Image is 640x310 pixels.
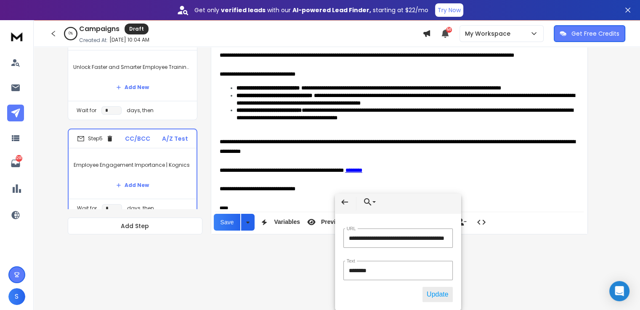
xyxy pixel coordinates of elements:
[422,287,453,302] button: Update
[127,205,154,212] p: days, then
[109,37,149,43] p: [DATE] 10:04 AM
[8,29,25,44] img: logo
[77,107,96,114] p: Wait for
[68,129,197,218] li: Step5CC/BCCA/Z TestEmployee Engagement Importance | KognicsAdd NewWait fordays, then
[303,214,362,231] button: Preview Email
[109,177,156,194] button: Add New
[345,258,357,264] label: Text
[571,29,619,38] p: Get Free Credits
[194,6,428,14] p: Get only with our starting at $22/mo
[125,24,149,34] div: Draft
[16,155,22,162] p: 1291
[435,3,463,17] button: Try Now
[345,226,358,231] label: URL
[77,135,114,142] div: Step 5
[8,288,25,305] button: S
[292,6,371,14] strong: AI-powered Lead Finder,
[272,218,302,226] span: Variables
[162,134,188,143] p: A/Z Test
[554,25,625,42] button: Get Free Credits
[74,153,191,177] p: Employee Engagement Importance | Kognics
[77,205,97,212] p: Wait for
[73,55,192,79] p: Unlock Faster and Smarter Employee Training | Kognics
[125,134,150,143] p: CC/BCC
[454,214,470,231] button: Insert Unsubscribe Link
[127,107,154,114] p: days, then
[358,194,377,210] button: Choose Link
[473,214,489,231] button: Code View
[214,214,241,231] button: Save
[7,155,24,172] a: 1291
[609,281,629,301] div: Open Intercom Messenger
[446,27,452,33] span: 50
[69,31,73,36] p: 0 %
[221,6,266,14] strong: verified leads
[438,6,461,14] p: Try Now
[109,79,156,96] button: Add New
[256,214,302,231] button: Variables
[79,37,108,44] p: Created At:
[335,194,354,210] button: Back
[68,31,197,120] li: Step4CC/BCCA/Z TestUnlock Faster and Smarter Employee Training | KognicsAdd NewWait fordays, then
[68,218,202,234] button: Add Step
[319,218,362,226] span: Preview Email
[79,24,120,34] h1: Campaigns
[465,29,514,38] p: My Workspace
